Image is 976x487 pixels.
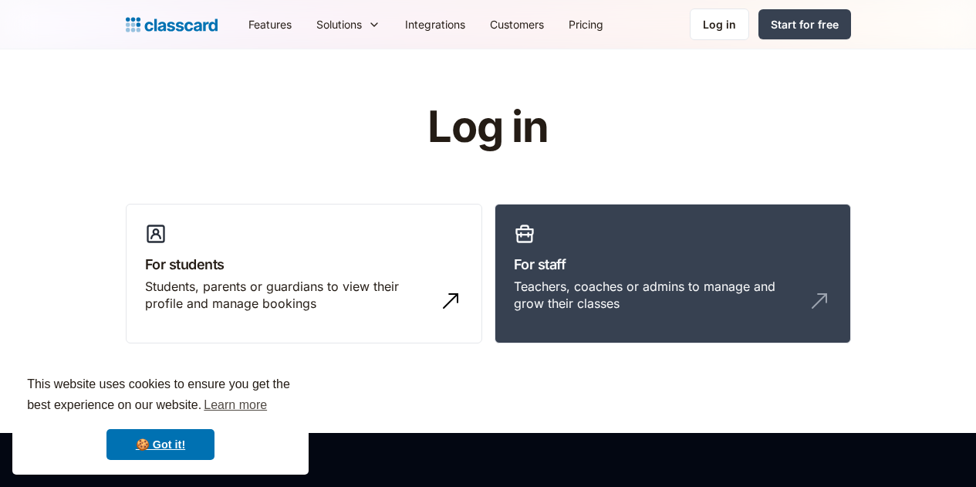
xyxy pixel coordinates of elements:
div: Solutions [304,7,393,42]
a: Start for free [758,9,851,39]
h1: Log in [243,103,733,151]
div: Teachers, coaches or admins to manage and grow their classes [514,278,801,313]
span: This website uses cookies to ensure you get the best experience on our website. [27,375,294,417]
a: Customers [478,7,556,42]
a: learn more about cookies [201,394,269,417]
h3: For students [145,254,463,275]
div: Students, parents or guardians to view their profile and manage bookings [145,278,432,313]
a: For studentsStudents, parents or guardians to view their profile and manage bookings [126,204,482,344]
a: Log in [690,8,749,40]
h3: For staff [514,254,832,275]
a: Pricing [556,7,616,42]
a: home [126,14,218,36]
div: Log in [703,16,736,32]
div: cookieconsent [12,360,309,475]
a: For staffTeachers, coaches or admins to manage and grow their classes [495,204,851,344]
div: Start for free [771,16,839,32]
a: Features [236,7,304,42]
a: Integrations [393,7,478,42]
a: dismiss cookie message [106,429,214,460]
div: Solutions [316,16,362,32]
